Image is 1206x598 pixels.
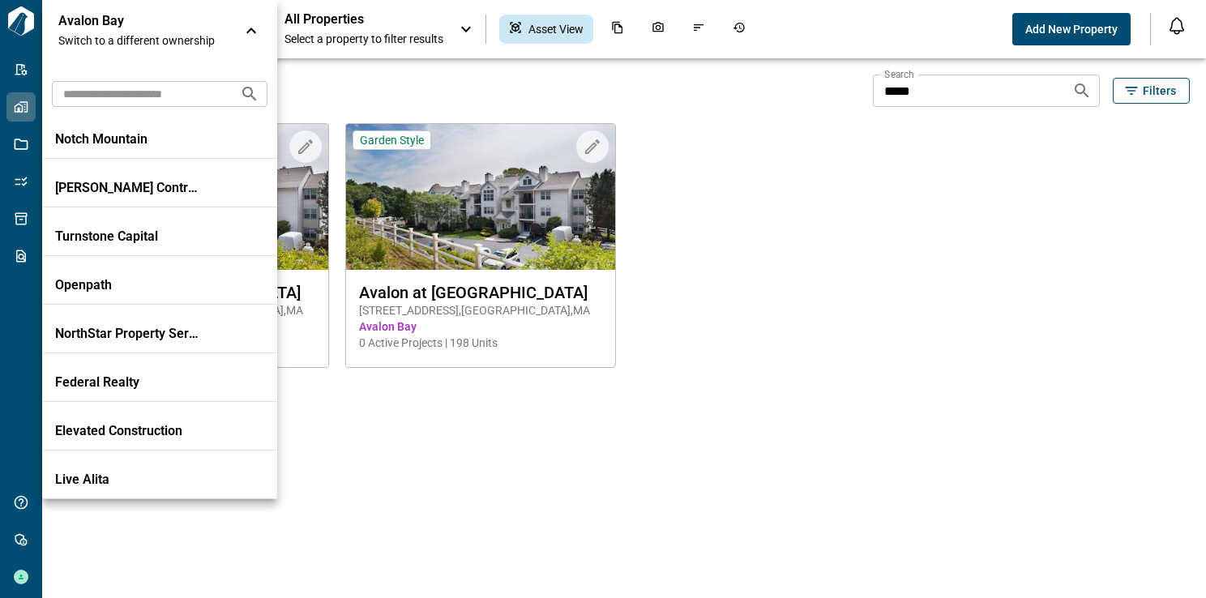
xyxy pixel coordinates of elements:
p: Openpath [55,277,201,293]
p: Live Alita [55,472,201,488]
p: Federal Realty [55,374,201,391]
p: [PERSON_NAME] Contracting [55,180,201,196]
span: Switch to a different ownership [58,32,229,49]
p: Notch Mountain [55,131,201,147]
p: Elevated Construction [55,423,201,439]
p: NorthStar Property Services [55,326,201,342]
p: Turnstone Capital [55,229,201,245]
button: Search organizations [233,78,266,110]
p: Avalon Bay [58,13,204,29]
